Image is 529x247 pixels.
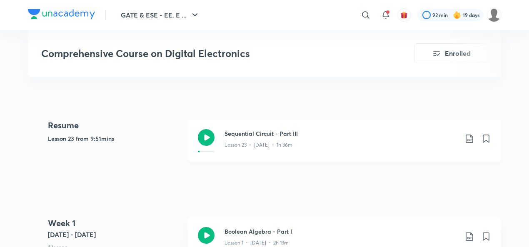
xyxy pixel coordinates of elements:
[400,11,408,19] img: avatar
[225,227,458,236] h3: Boolean Algebra - Part I
[414,43,488,63] button: Enrolled
[453,11,461,19] img: streak
[41,47,367,60] h3: Comprehensive Course on Digital Electronics
[225,239,289,247] p: Lesson 1 • [DATE] • 2h 13m
[48,230,181,240] h5: [DATE] - [DATE]
[225,141,292,149] p: Lesson 23 • [DATE] • 1h 36m
[28,9,95,19] img: Company Logo
[28,9,95,21] a: Company Logo
[48,217,181,230] h4: Week 1
[48,119,181,132] h4: Resume
[487,8,501,22] img: sawan Patel
[48,134,181,143] h5: Lesson 23 from 9:51mins
[225,129,458,138] h3: Sequential Circuit - Part III
[188,119,501,172] a: Sequential Circuit - Part IIILesson 23 • [DATE] • 1h 36m
[397,8,411,22] button: avatar
[116,7,205,23] button: GATE & ESE - EE, E ...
